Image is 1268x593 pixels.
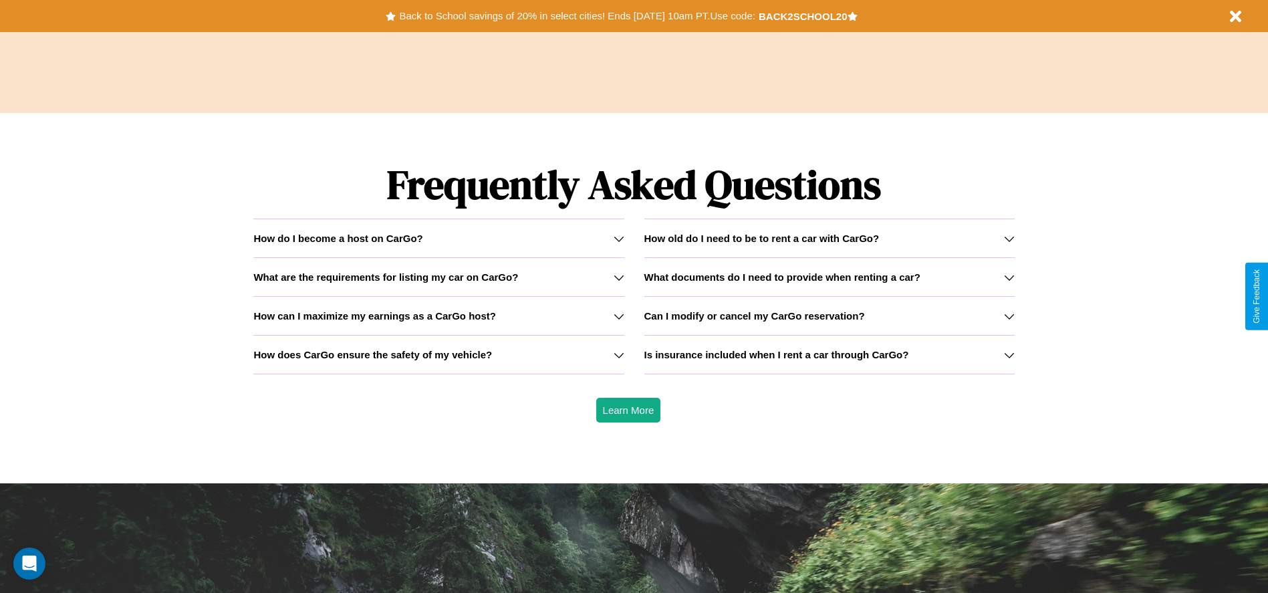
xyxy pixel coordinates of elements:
[1252,269,1261,324] div: Give Feedback
[253,310,496,322] h3: How can I maximize my earnings as a CarGo host?
[644,349,909,360] h3: Is insurance included when I rent a car through CarGo?
[644,233,880,244] h3: How old do I need to be to rent a car with CarGo?
[13,548,45,580] div: Open Intercom Messenger
[396,7,758,25] button: Back to School savings of 20% in select cities! Ends [DATE] 10am PT.Use code:
[253,271,518,283] h3: What are the requirements for listing my car on CarGo?
[759,11,848,22] b: BACK2SCHOOL20
[596,398,661,423] button: Learn More
[644,271,920,283] h3: What documents do I need to provide when renting a car?
[644,310,865,322] h3: Can I modify or cancel my CarGo reservation?
[253,349,492,360] h3: How does CarGo ensure the safety of my vehicle?
[253,233,422,244] h3: How do I become a host on CarGo?
[253,150,1014,219] h1: Frequently Asked Questions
